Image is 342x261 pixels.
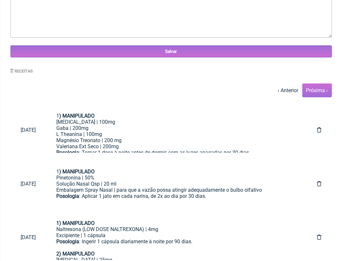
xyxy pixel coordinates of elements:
strong: ) MANIPULADO [59,169,95,175]
div: Naltrexona (LOW DOSE NALTREXONA) | 4mg [56,226,296,232]
strong: 2) MANIPULADO [56,251,95,257]
strong: ) MANIPULADO [59,113,95,119]
div: : Aplicar 1 jato em cada narina, de 2x ao dia por 30 dias. [56,193,296,199]
strong: 1) MANIPULADO [56,220,95,226]
a: [DATE] [10,176,46,192]
div: Pinetonina | 50% [56,175,296,181]
a: Próxima › [306,87,328,93]
strong: Posologia [56,193,79,199]
div: : Tomar 1 dose à noite antes de dormir, com as luzes apagadas por 30 dias. [56,150,296,156]
div: Embalagem Spray Nasal | para que a vazão possa atingir adequadamente o bulbo olfativo [56,187,296,193]
a: 1) MANIPULADOPinetonina | 50%Solução Nasal Qsp | 20 mlEmbalagem Spray Nasal | para que a vazão po... [46,163,307,204]
a: 1) MANIPULADONaltrexona (LOW DOSE NALTREXONA) | 4mgExcipiente | 1 cápsulaPosologia: Ingerir 1 cáp... [46,215,307,260]
div: 1 [56,169,296,175]
div: [MEDICAL_DATA] | 100mg [56,119,296,125]
strong: Posologia [56,150,79,156]
div: Gaba | 200mg [56,125,296,131]
div: Excipiente | 1 cápsula [56,232,296,238]
div: 1 [56,113,296,119]
a: [DATE] [10,122,46,138]
nav: pager [10,83,332,97]
a: 1) MANIPULADO[MEDICAL_DATA] | 100mgGaba | 200mgL Theanina | 100mgMagnésio Treonato | 200 mgValeri... [46,108,307,153]
strong: Posologia [56,238,79,245]
div: Solução Nasal Qsp | 20 ml [56,181,296,187]
div: Valeriana Ext Seco | 200mg [56,143,296,150]
a: [DATE] [10,229,46,246]
label: Receitas [10,69,33,73]
input: Salvar [10,45,332,57]
div: L Theanina | 100mg Magnésio Treonato | 200 mg [56,131,296,143]
div: : Ingerir 1 cápsula diariamente à noite por 90 dias. [56,238,296,251]
a: ‹ Anterior [278,87,298,93]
